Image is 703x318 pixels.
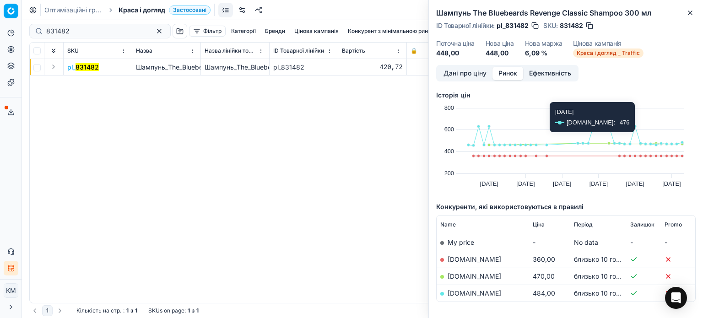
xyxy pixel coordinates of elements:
div: 420,72 [342,63,403,72]
span: КM [4,284,18,297]
dt: Цінова кампанія [573,40,644,47]
span: близько 10 годин тому [574,255,645,263]
td: - [627,234,661,251]
strong: 1 [196,307,199,314]
button: Expand [48,61,59,72]
span: Кількість на стр. [76,307,121,314]
span: Назва [136,47,152,54]
text: [DATE] [516,180,535,187]
h2: Шампунь The Bluebeards Revenge Classic Shampoo 300 мл [436,7,696,18]
h5: Конкуренти, які використовуються в правилі [436,202,696,211]
span: ID Товарної лінійки [273,47,324,54]
span: Шампунь_The_Bluebeards_Revenge_Classic_Shampoo_300_мл [136,63,325,71]
dt: Нова маржа [525,40,562,47]
h5: Історія цін [436,91,696,100]
span: pl_831482 [497,21,529,30]
span: Застосовані [169,5,211,15]
text: [DATE] [480,180,498,187]
button: Категорії [227,26,260,37]
span: Назва лінійки товарів [205,47,256,54]
span: Name [440,221,456,228]
input: Пошук по SKU або назві [46,27,146,36]
button: Цінова кампанія [291,26,342,37]
text: [DATE] [662,180,681,187]
button: Go to previous page [29,305,40,316]
span: Promo [665,221,682,228]
nav: breadcrumb [44,5,211,15]
span: Вартість [342,47,365,54]
span: Ціна [533,221,545,228]
span: 🔒 [411,47,417,54]
dd: 448,00 [436,49,475,58]
strong: 1 [188,307,190,314]
span: Краса і догляд _ Traffic [573,49,644,58]
a: [DOMAIN_NAME] [448,255,501,263]
dd: 6,09 % [525,49,562,58]
button: Expand all [48,45,59,56]
strong: з [192,307,195,314]
strong: з [130,307,133,314]
button: Дані про ціну [438,67,492,80]
span: SKUs on page : [148,307,186,314]
span: 470,00 [533,272,555,280]
a: Оптимізаційні групи [44,5,103,15]
button: 1 [42,305,53,316]
span: Залишок [630,221,654,228]
button: Ефективність [523,67,577,80]
text: [DATE] [553,180,571,187]
div: pl_831482 [273,63,334,72]
mark: 831482 [76,63,99,71]
div: : [76,307,137,314]
span: 360,00 [533,255,555,263]
button: Бренди [261,26,289,37]
nav: pagination [29,305,65,316]
strong: 1 [126,307,129,314]
span: SKU : [543,22,558,29]
td: No data [570,234,627,251]
text: [DATE] [589,180,608,187]
a: [DOMAIN_NAME] [448,272,501,280]
span: 831482 [560,21,583,30]
button: Фільтр [189,26,226,37]
span: 484,00 [533,289,555,297]
div: Open Intercom Messenger [665,287,687,309]
div: Шампунь_The_Bluebeards_Revenge_Classic_Shampoo_300_мл [205,63,265,72]
span: близько 10 годин тому [574,289,645,297]
dt: Поточна ціна [436,40,475,47]
span: pl_ [67,63,99,72]
text: 600 [444,126,454,133]
td: - [661,234,695,251]
text: 200 [444,170,454,177]
span: Краса і догляд [119,5,165,15]
button: КM [4,283,18,298]
span: ID Товарної лінійки : [436,22,495,29]
text: 800 [444,104,454,111]
button: Ринок [492,67,523,80]
strong: 1 [135,307,137,314]
span: Краса і доглядЗастосовані [119,5,211,15]
span: My price [448,238,474,246]
td: - [529,234,570,251]
span: близько 10 годин тому [574,272,645,280]
text: [DATE] [626,180,644,187]
span: Період [574,221,593,228]
button: Конкурент з мінімальною ринковою ціною [344,26,466,37]
a: [DOMAIN_NAME] [448,289,501,297]
button: Go to next page [54,305,65,316]
text: 400 [444,148,454,155]
button: pl_831482 [67,63,99,72]
span: SKU [67,47,79,54]
dt: Нова ціна [486,40,514,47]
dd: 448,00 [486,49,514,58]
